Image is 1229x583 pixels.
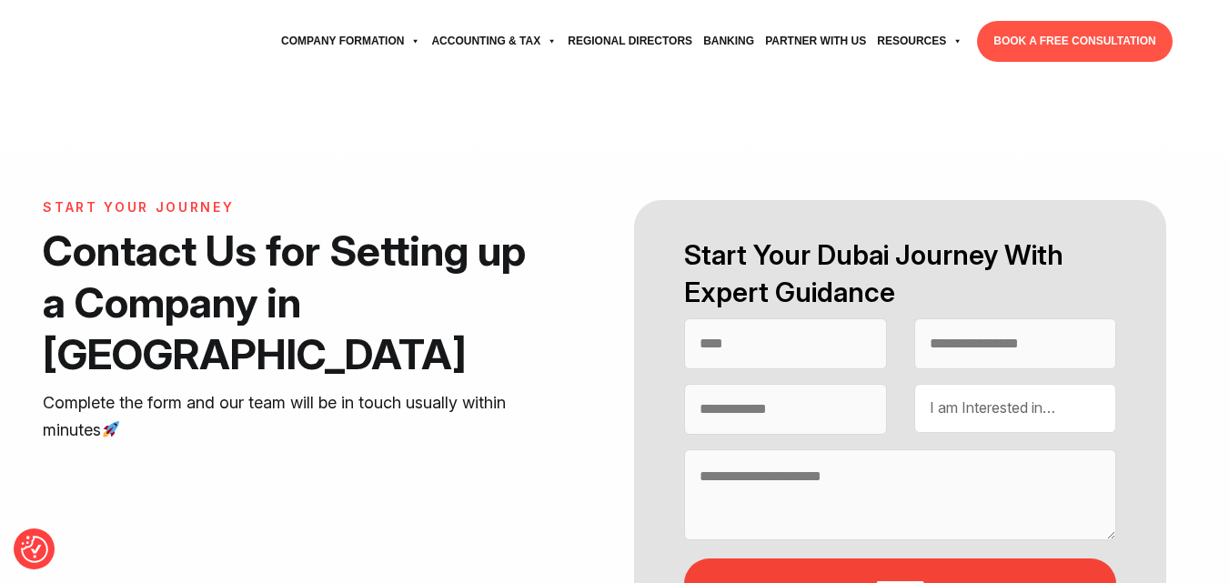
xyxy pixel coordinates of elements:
[871,16,968,66] a: Resources
[930,398,1055,417] span: I am Interested in…
[21,536,48,563] img: Revisit consent button
[43,389,534,444] p: Complete the form and our team will be in touch usually within minutes
[43,200,534,216] h6: START YOUR JOURNEY
[43,225,534,380] h1: Contact Us for Setting up a Company in [GEOGRAPHIC_DATA]
[426,16,562,66] a: Accounting & Tax
[562,16,698,66] a: Regional Directors
[977,21,1172,62] a: BOOK A FREE CONSULTATION
[21,536,48,563] button: Consent Preferences
[698,16,760,66] a: Banking
[684,236,1115,311] h2: Start Your Dubai Journey With Expert Guidance
[103,421,119,437] img: 🚀
[760,16,871,66] a: Partner with Us
[276,16,426,66] a: Company Formation
[56,19,193,65] img: svg+xml;nitro-empty-id=MTU1OjExNQ==-1;base64,PHN2ZyB2aWV3Qm94PSIwIDAgNzU4IDI1MSIgd2lkdGg9Ijc1OCIg...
